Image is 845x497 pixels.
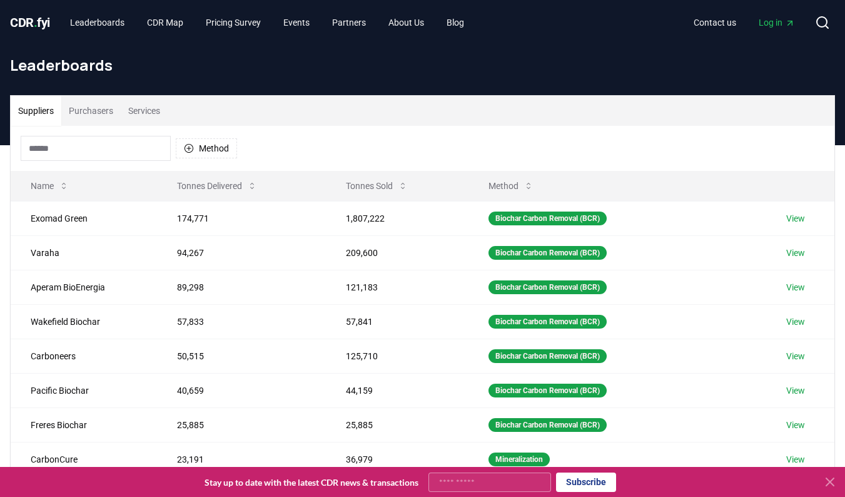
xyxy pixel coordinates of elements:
button: Method [176,138,237,158]
button: Purchasers [61,96,121,126]
a: View [786,453,805,466]
button: Method [478,173,544,198]
a: View [786,384,805,397]
td: 1,807,222 [326,201,469,235]
div: Biochar Carbon Removal (BCR) [488,418,607,432]
td: 125,710 [326,339,469,373]
button: Suppliers [11,96,61,126]
a: Leaderboards [60,11,134,34]
div: Biochar Carbon Removal (BCR) [488,212,607,225]
td: Varaha [11,235,157,270]
a: Log in [749,11,805,34]
a: About Us [378,11,434,34]
td: 25,885 [326,407,469,442]
a: View [786,315,805,328]
td: Aperam BioEnergia [11,270,157,304]
a: Events [273,11,320,34]
td: 25,885 [157,407,325,442]
h1: Leaderboards [10,55,835,75]
td: 57,841 [326,304,469,339]
td: 121,183 [326,270,469,304]
td: 23,191 [157,442,325,476]
div: Biochar Carbon Removal (BCR) [488,246,607,260]
div: Biochar Carbon Removal (BCR) [488,384,607,397]
a: View [786,247,805,259]
td: 89,298 [157,270,325,304]
td: CarbonCure [11,442,157,476]
span: CDR fyi [10,15,50,30]
td: 36,979 [326,442,469,476]
button: Services [121,96,168,126]
a: Contact us [684,11,746,34]
div: Biochar Carbon Removal (BCR) [488,280,607,294]
td: Wakefield Biochar [11,304,157,339]
a: Blog [437,11,474,34]
div: Mineralization [488,453,550,466]
td: 209,600 [326,235,469,270]
a: Partners [322,11,376,34]
span: Log in [759,16,795,29]
td: Pacific Biochar [11,373,157,407]
nav: Main [60,11,474,34]
td: 94,267 [157,235,325,270]
a: CDR.fyi [10,14,50,31]
nav: Main [684,11,805,34]
td: 50,515 [157,339,325,373]
a: View [786,350,805,362]
td: Freres Biochar [11,407,157,442]
button: Tonnes Sold [336,173,418,198]
a: View [786,212,805,225]
a: Pricing Survey [196,11,271,34]
a: CDR Map [137,11,193,34]
a: View [786,281,805,294]
td: Exomad Green [11,201,157,235]
td: 174,771 [157,201,325,235]
span: . [34,15,38,30]
button: Name [21,173,79,198]
td: Carboneers [11,339,157,373]
button: Tonnes Delivered [167,173,267,198]
div: Biochar Carbon Removal (BCR) [488,315,607,329]
div: Biochar Carbon Removal (BCR) [488,349,607,363]
a: View [786,419,805,431]
td: 44,159 [326,373,469,407]
td: 57,833 [157,304,325,339]
td: 40,659 [157,373,325,407]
